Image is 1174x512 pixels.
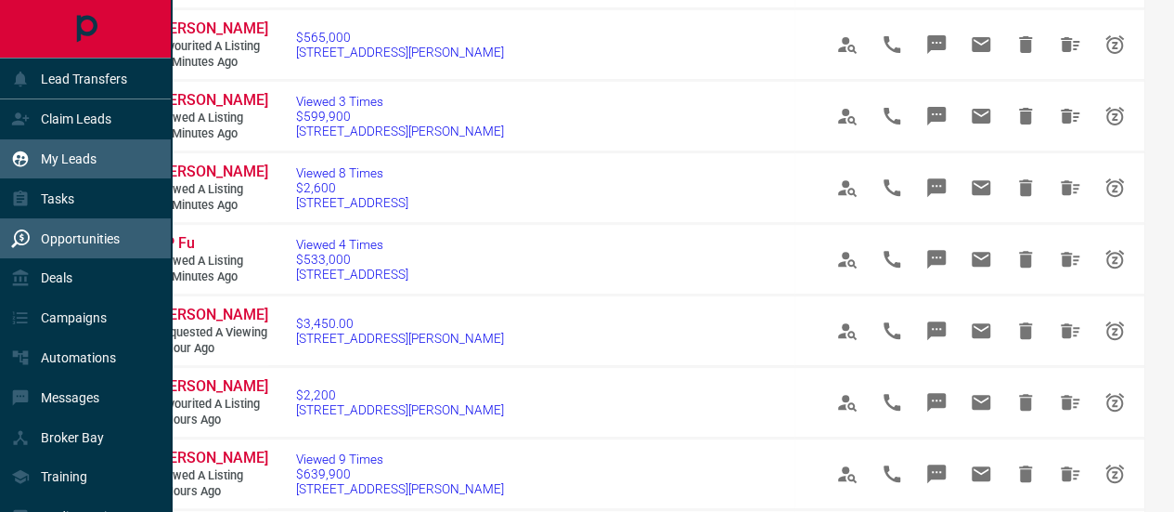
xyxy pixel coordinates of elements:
span: Snooze [1092,309,1137,353]
span: [STREET_ADDRESS] [296,195,408,210]
span: Snooze [1092,22,1137,67]
span: View Profile [825,309,870,353]
span: View Profile [825,22,870,67]
span: 52 minutes ago [156,198,267,214]
span: $533,000 [296,252,408,267]
span: 4 hours ago [156,484,267,500]
span: $599,900 [296,109,504,124]
span: [PERSON_NAME] [156,20,268,37]
span: Message [914,309,959,353]
a: Viewed 4 Times$533,000[STREET_ADDRESS] [296,237,408,282]
span: Message [914,380,959,425]
span: $2,200 [296,387,504,402]
span: Hide All from Erica Armata [1048,380,1092,425]
a: [PERSON_NAME] [156,377,267,397]
span: Email [959,165,1003,210]
span: 53 minutes ago [156,269,267,285]
span: [STREET_ADDRESS] [296,267,408,282]
span: Requested a Viewing [156,325,267,341]
span: Hide [1003,237,1048,282]
span: Hide All from Kevin Vong [1048,452,1092,496]
span: [PERSON_NAME] [156,163,268,180]
span: [PERSON_NAME] [156,449,268,466]
span: Hide [1003,380,1048,425]
span: $2,600 [296,180,408,195]
a: [PERSON_NAME] [156,306,267,325]
span: Snooze [1092,165,1137,210]
span: Hide [1003,22,1048,67]
span: Email [959,237,1003,282]
span: [PERSON_NAME] [156,91,268,109]
a: [PERSON_NAME] [156,163,267,182]
span: Viewed 4 Times [296,237,408,252]
span: Email [959,22,1003,67]
span: Email [959,309,1003,353]
a: Viewed 9 Times$639,900[STREET_ADDRESS][PERSON_NAME] [296,452,504,496]
a: $2,200[STREET_ADDRESS][PERSON_NAME] [296,387,504,417]
a: [PERSON_NAME] [156,91,267,111]
span: Email [959,452,1003,496]
span: Message [914,94,959,138]
span: Viewed 8 Times [296,165,408,180]
span: Viewed a Listing [156,468,267,484]
span: Viewed a Listing [156,254,267,269]
span: Call [870,380,914,425]
span: Call [870,94,914,138]
span: Hide [1003,309,1048,353]
span: Snooze [1092,94,1137,138]
span: $3,450.00 [296,316,504,331]
span: Message [914,452,959,496]
span: Call [870,22,914,67]
span: CP Fu [156,234,195,252]
span: View Profile [825,237,870,282]
a: $3,450.00[STREET_ADDRESS][PERSON_NAME] [296,316,504,346]
span: $639,900 [296,466,504,481]
span: Message [914,165,959,210]
span: Hide All from Kevin Vong [1048,22,1092,67]
span: Snooze [1092,380,1137,425]
span: $565,000 [296,30,504,45]
span: Snooze [1092,237,1137,282]
span: Hide All from Nat R [1048,165,1092,210]
span: Call [870,165,914,210]
span: Hide All from CP Fu [1048,237,1092,282]
a: [PERSON_NAME] [156,449,267,468]
span: Hide [1003,452,1048,496]
span: Viewed 3 Times [296,94,504,109]
span: [STREET_ADDRESS][PERSON_NAME] [296,402,504,417]
span: Viewed a Listing [156,111,267,126]
span: Favourited a Listing [156,39,267,55]
span: 26 minutes ago [156,55,267,71]
span: 3 hours ago [156,413,267,428]
a: [PERSON_NAME] [156,20,267,39]
a: $565,000[STREET_ADDRESS][PERSON_NAME] [296,30,504,59]
span: Call [870,237,914,282]
a: Viewed 8 Times$2,600[STREET_ADDRESS] [296,165,408,210]
span: Viewed a Listing [156,182,267,198]
span: Message [914,22,959,67]
span: [STREET_ADDRESS][PERSON_NAME] [296,124,504,138]
span: View Profile [825,165,870,210]
span: [STREET_ADDRESS][PERSON_NAME] [296,331,504,346]
span: [PERSON_NAME] [156,377,268,395]
span: [STREET_ADDRESS][PERSON_NAME] [296,481,504,496]
span: 27 minutes ago [156,126,267,142]
span: View Profile [825,380,870,425]
span: 1 hour ago [156,341,267,357]
a: Viewed 3 Times$599,900[STREET_ADDRESS][PERSON_NAME] [296,94,504,138]
span: Viewed 9 Times [296,452,504,466]
span: Call [870,452,914,496]
span: [PERSON_NAME] [156,306,268,323]
span: Email [959,94,1003,138]
span: Snooze [1092,452,1137,496]
span: Hide [1003,94,1048,138]
span: Email [959,380,1003,425]
span: Favourited a Listing [156,397,267,413]
span: [STREET_ADDRESS][PERSON_NAME] [296,45,504,59]
span: Message [914,237,959,282]
a: CP Fu [156,234,267,254]
span: View Profile [825,94,870,138]
span: Call [870,309,914,353]
span: Hide All from Kevin Vong [1048,94,1092,138]
span: Hide All from Praveen Sri [1048,309,1092,353]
